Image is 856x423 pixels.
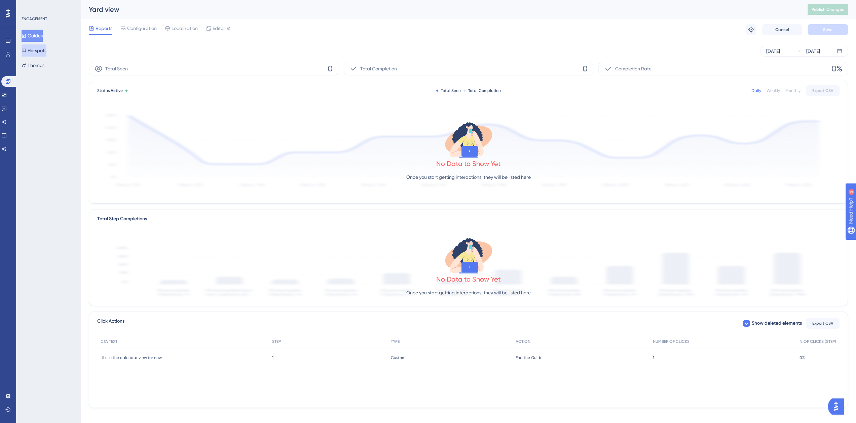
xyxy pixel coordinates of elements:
span: Completion Rate [615,65,651,73]
span: NUMBER OF CLICKS [653,339,689,344]
div: Weekly [767,88,780,93]
span: I'll use the calendar view for now [101,355,162,360]
span: 0 [582,63,587,74]
p: Once you start getting interactions, they will be listed here [406,289,531,297]
span: 0% [831,63,842,74]
span: Active [111,88,123,93]
span: Configuration [127,24,157,32]
div: 2 [47,3,49,9]
div: Total Seen [436,88,461,93]
span: Show deleted elements [752,319,802,327]
button: Save [808,24,848,35]
div: Monthly [785,88,801,93]
button: Export CSV [806,318,840,329]
span: STEP [272,339,281,344]
span: Click Actions [97,317,124,329]
button: Themes [22,59,44,71]
button: Publish Changes [808,4,848,15]
span: Cancel [775,27,789,32]
span: Publish Changes [812,7,844,12]
span: Reports [96,24,112,32]
span: 0% [799,355,805,360]
button: Hotspots [22,44,46,57]
span: Editor [213,24,225,32]
iframe: UserGuiding AI Assistant Launcher [828,396,848,417]
span: Need Help? [16,2,42,10]
div: No Data to Show Yet [436,159,501,168]
div: No Data to Show Yet [436,274,501,284]
div: Total Completion [463,88,501,93]
div: [DATE] [766,47,780,55]
span: TYPE [391,339,400,344]
span: 0 [328,63,333,74]
button: Export CSV [806,85,840,96]
span: Total Seen [105,65,128,73]
span: Save [823,27,832,32]
div: Daily [751,88,761,93]
div: [DATE] [806,47,820,55]
span: Export CSV [812,321,833,326]
span: CTA TEXT [101,339,117,344]
span: Status: [97,88,123,93]
span: ACTION [516,339,530,344]
button: Cancel [762,24,802,35]
span: Localization [172,24,198,32]
span: Total Completion [360,65,397,73]
div: Total Step Completions [97,215,147,223]
span: 1 [272,355,273,360]
div: ENGAGEMENT [22,16,47,22]
span: Export CSV [812,88,833,93]
div: Yard view [89,5,791,14]
span: % OF CLICKS (STEP) [799,339,836,344]
span: End the Guide [516,355,543,360]
span: Custom [391,355,405,360]
button: Guides [22,30,43,42]
span: 1 [653,355,654,360]
p: Once you start getting interactions, they will be listed here [406,173,531,181]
